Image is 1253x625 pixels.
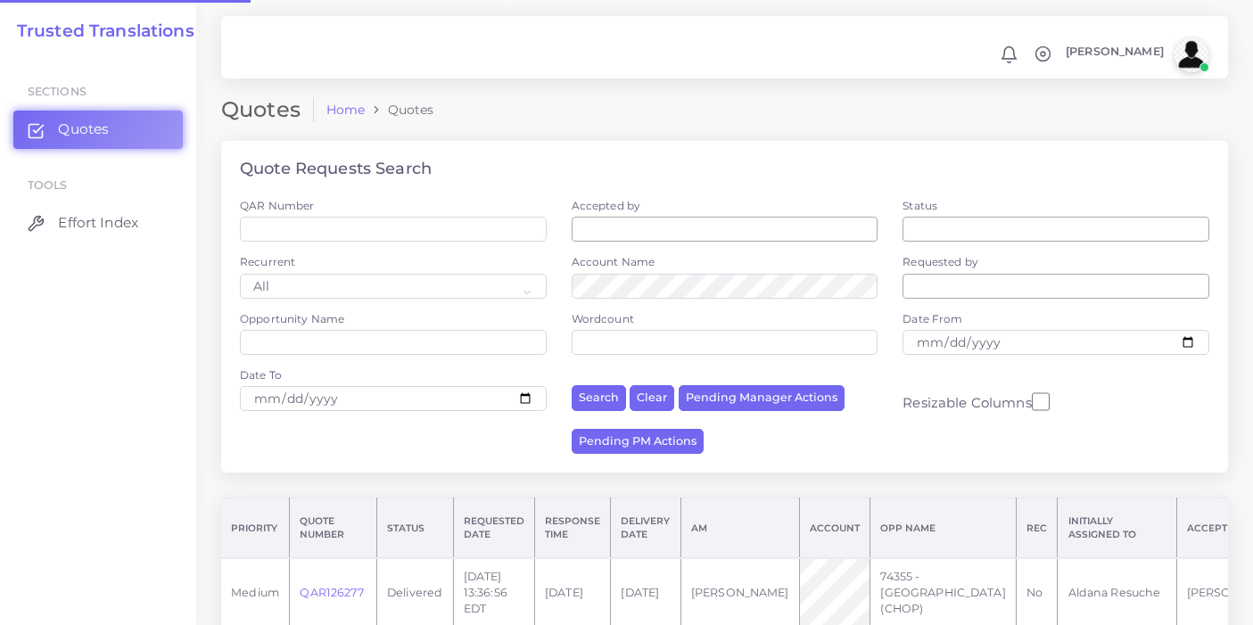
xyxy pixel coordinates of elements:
span: Quotes [58,119,109,139]
h4: Quote Requests Search [240,160,432,179]
a: Trusted Translations [4,21,194,42]
th: REC [1016,498,1057,559]
span: [PERSON_NAME] [1066,46,1164,58]
label: Date From [903,311,962,326]
span: Sections [28,85,87,98]
th: Account [799,498,870,559]
h2: Quotes [221,97,314,123]
a: Home [326,101,366,119]
a: QAR126277 [300,586,363,599]
button: Search [572,385,626,411]
label: Accepted by [572,198,641,213]
th: Response Time [534,498,610,559]
button: Clear [630,385,674,411]
span: medium [231,586,279,599]
th: Initially Assigned to [1058,498,1176,559]
span: Tools [28,178,68,192]
label: Opportunity Name [240,311,344,326]
label: Requested by [903,254,978,269]
label: Date To [240,367,282,382]
label: Recurrent [240,254,295,269]
th: AM [680,498,799,559]
th: Requested Date [453,498,534,559]
input: Resizable Columns [1032,391,1050,413]
li: Quotes [365,101,433,119]
label: Wordcount [572,311,634,326]
th: Quote Number [290,498,377,559]
label: QAR Number [240,198,314,213]
label: Account Name [572,254,655,269]
a: [PERSON_NAME]avatar [1057,37,1216,72]
th: Priority [221,498,290,559]
th: Opp Name [870,498,1017,559]
a: Quotes [13,111,183,148]
span: Effort Index [58,213,138,233]
th: Delivery Date [611,498,680,559]
a: Effort Index [13,204,183,242]
button: Pending Manager Actions [679,385,845,411]
label: Resizable Columns [903,391,1049,413]
img: avatar [1174,37,1209,72]
th: Status [376,498,453,559]
label: Status [903,198,937,213]
button: Pending PM Actions [572,429,704,455]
